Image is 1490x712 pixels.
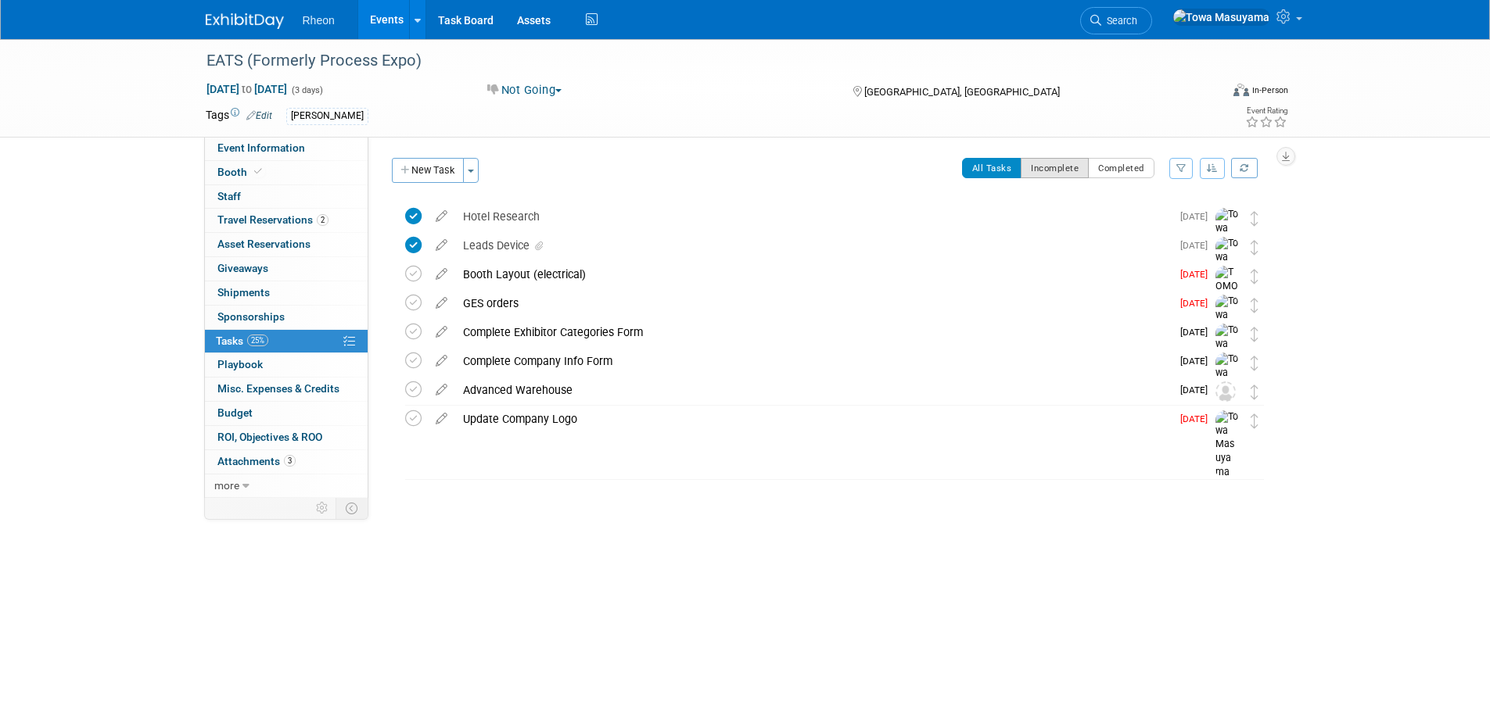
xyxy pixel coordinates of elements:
span: more [214,479,239,492]
div: Booth Layout (electrical) [455,261,1171,288]
a: edit [428,238,455,252]
img: Unassigned [1215,381,1236,402]
span: 3 [284,455,296,467]
div: Leads Device [455,232,1171,259]
div: Event Rating [1245,107,1287,115]
a: edit [428,354,455,368]
span: Booth [217,166,265,178]
div: EATS (Formerly Process Expo) [201,47,1197,75]
div: [PERSON_NAME] [286,108,368,124]
i: Move task [1251,385,1258,399]
a: Booth [205,161,368,184]
div: GES orders [455,290,1171,317]
span: Event Information [217,141,305,154]
div: Update Company Logo [455,406,1171,432]
span: Asset Reservations [217,238,311,250]
span: [DATE] [1180,356,1215,367]
td: Personalize Event Tab Strip [309,498,336,518]
a: Playbook [205,353,368,377]
a: Giveaways [205,257,368,281]
span: Tasks [216,335,268,347]
td: Tags [206,107,272,125]
span: 25% [247,335,268,346]
span: Attachments [217,455,296,467]
span: [DATE] [1180,211,1215,222]
span: Playbook [217,358,263,370]
button: New Task [392,158,464,183]
span: Staff [217,190,241,202]
a: ROI, Objectives & ROO [205,426,368,449]
button: Completed [1088,158,1154,178]
span: Giveaways [217,262,268,274]
a: edit [428,383,455,397]
a: Budget [205,402,368,425]
a: Staff [205,185,368,209]
a: Search [1080,7,1152,34]
a: Event Information [205,137,368,160]
img: TOMONORI SHINOZAKI [1215,266,1239,349]
button: All Tasks [962,158,1022,178]
img: ExhibitDay [206,13,284,29]
span: Search [1101,15,1137,27]
i: Move task [1251,269,1258,284]
a: Asset Reservations [205,233,368,256]
div: In-Person [1251,84,1288,96]
td: Toggle Event Tabs [336,498,368,518]
span: Budget [217,406,253,419]
button: Not Going [482,82,568,98]
i: Move task [1251,413,1258,428]
span: [DATE] [1180,327,1215,338]
a: Attachments3 [205,450,368,474]
a: Shipments [205,281,368,305]
span: ROI, Objectives & ROO [217,431,322,443]
img: Towa Masuyama [1215,324,1239,392]
a: Sponsorships [205,306,368,329]
a: edit [428,412,455,426]
div: Event Format [1128,81,1289,105]
i: Booth reservation complete [254,167,262,176]
a: edit [428,296,455,310]
span: Misc. Expenses & Credits [217,382,339,395]
img: Towa Masuyama [1215,352,1239,421]
img: Towa Masuyama [1172,9,1270,26]
span: to [239,83,254,95]
a: Misc. Expenses & Credits [205,377,368,401]
i: Move task [1251,240,1258,255]
span: Shipments [217,286,270,299]
span: [DATE] [1180,240,1215,251]
span: [DATE] [1180,269,1215,280]
img: Towa Masuyama [1215,295,1239,363]
span: Travel Reservations [217,213,329,226]
i: Move task [1251,327,1258,342]
img: Format-Inperson.png [1233,84,1249,96]
span: (3 days) [290,85,323,95]
a: Travel Reservations2 [205,209,368,232]
span: Rheon [303,14,335,27]
span: [DATE] [DATE] [206,82,288,96]
img: Towa Masuyama [1215,208,1239,277]
a: more [205,474,368,498]
i: Move task [1251,356,1258,370]
a: edit [428,325,455,339]
a: Tasks25% [205,330,368,353]
a: Refresh [1231,158,1258,178]
img: Towa Masuyama [1215,410,1239,479]
div: Complete Exhibitor Categories Form [455,319,1171,345]
span: [DATE] [1180,298,1215,309]
button: Incomplete [1021,158,1089,178]
img: Towa Masuyama [1215,237,1239,306]
span: [DATE] [1180,385,1215,395]
a: edit [428,209,455,224]
a: edit [428,267,455,281]
div: Advanced Warehouse [455,377,1171,403]
i: Move task [1251,211,1258,226]
div: Hotel Research [455,203,1171,230]
div: Complete Company Info Form [455,348,1171,374]
a: Edit [246,110,272,121]
span: [DATE] [1180,413,1215,424]
i: Move task [1251,298,1258,313]
span: 2 [317,214,329,226]
span: [GEOGRAPHIC_DATA], [GEOGRAPHIC_DATA] [864,86,1060,98]
span: Sponsorships [217,310,285,323]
